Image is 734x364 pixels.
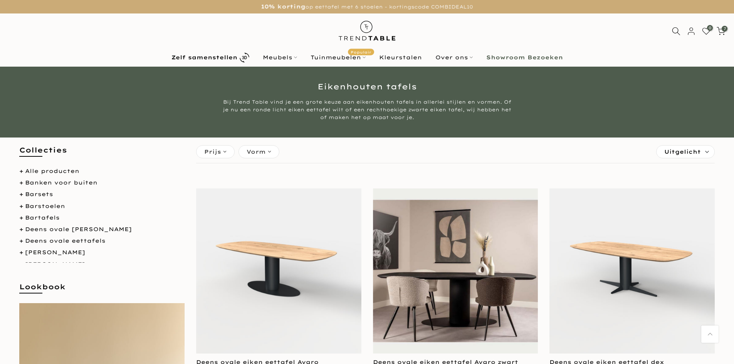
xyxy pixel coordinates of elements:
[19,282,185,299] h5: Lookbook
[657,146,714,158] label: Sorteren:Uitgelicht
[171,55,237,60] b: Zelf samenstellen
[165,51,256,64] a: Zelf samenstellen
[261,3,306,10] strong: 10% korting
[701,325,719,343] a: Terug naar boven
[707,25,713,31] span: 0
[25,214,60,221] a: Bartafels
[479,53,569,62] a: Showroom Bezoeken
[333,13,401,48] img: trend-table
[664,146,701,158] span: Uitgelicht
[304,53,372,62] a: TuinmeubelenPopulair
[25,191,53,198] a: Barsets
[204,148,221,156] span: Prijs
[256,53,304,62] a: Meubels
[372,53,428,62] a: Kleurstalen
[25,237,106,244] a: Deens ovale eettafels
[722,26,727,32] span: 7
[19,145,185,163] h5: Collecties
[25,203,65,210] a: Barstoelen
[348,49,374,55] span: Populair
[25,249,85,256] a: [PERSON_NAME]
[702,27,710,35] a: 0
[428,53,479,62] a: Over ons
[142,83,593,91] h1: Eikenhouten tafels
[25,179,97,186] a: Banken voor buiten
[25,168,79,174] a: Alle producten
[223,98,512,121] div: Bij Trend Table vind je een grote keuze aan eikenhouten tafels in allerlei stijlen en vormen. Of ...
[247,148,266,156] span: Vorm
[717,27,725,35] a: 7
[10,2,724,12] p: op eettafel met 6 stoelen - kortingscode COMBIDEAL10
[1,325,39,363] iframe: toggle-frame
[25,261,85,268] a: [PERSON_NAME]
[486,55,563,60] b: Showroom Bezoeken
[25,226,132,233] a: Deens ovale [PERSON_NAME]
